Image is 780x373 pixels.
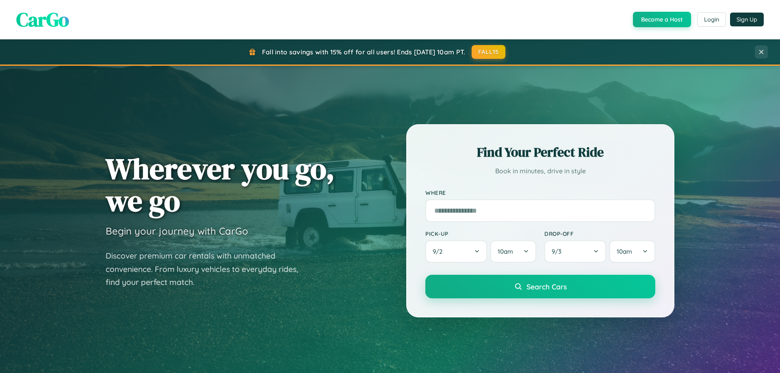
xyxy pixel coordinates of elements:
[106,249,309,289] p: Discover premium car rentals with unmatched convenience. From luxury vehicles to everyday rides, ...
[526,282,567,291] span: Search Cars
[16,6,69,33] span: CarGo
[425,189,655,196] label: Where
[544,230,655,237] label: Drop-off
[472,45,506,59] button: FALL15
[106,225,248,237] h3: Begin your journey with CarGo
[425,240,487,263] button: 9/2
[262,48,466,56] span: Fall into savings with 15% off for all users! Ends [DATE] 10am PT.
[544,240,606,263] button: 9/3
[425,143,655,161] h2: Find Your Perfect Ride
[609,240,655,263] button: 10am
[425,230,536,237] label: Pick-up
[498,248,513,255] span: 10am
[552,248,565,255] span: 9 / 3
[633,12,691,27] button: Become a Host
[730,13,764,26] button: Sign Up
[617,248,632,255] span: 10am
[106,153,335,217] h1: Wherever you go, we go
[425,275,655,298] button: Search Cars
[697,12,726,27] button: Login
[490,240,536,263] button: 10am
[433,248,446,255] span: 9 / 2
[425,165,655,177] p: Book in minutes, drive in style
